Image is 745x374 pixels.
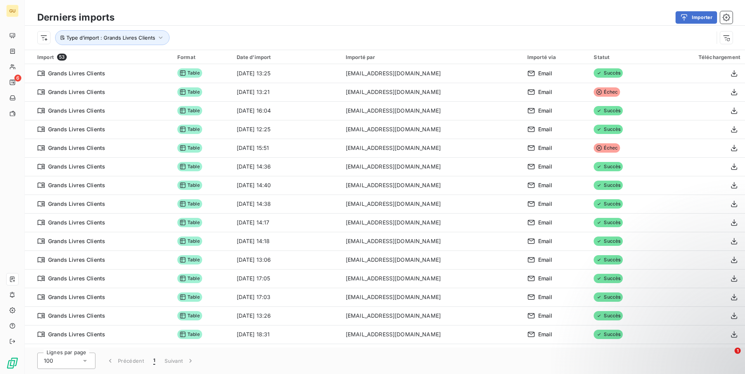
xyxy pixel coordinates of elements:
span: Table [177,125,202,134]
span: Grands Livres Clients [48,181,105,189]
span: Email [538,70,553,77]
span: 1 [153,357,155,365]
td: [DATE] 12:25 [232,120,341,139]
td: [EMAIL_ADDRESS][DOMAIN_NAME] [341,306,523,325]
span: 1 [735,348,741,354]
span: Échec [594,87,620,97]
span: Type d’import : Grands Livres Clients [66,35,155,41]
span: Grands Livres Clients [48,163,105,170]
span: 6 [14,75,21,82]
h3: Derniers imports [37,10,114,24]
td: [DATE] 16:04 [232,101,341,120]
span: Email [538,312,553,320]
span: Grands Livres Clients [48,144,105,152]
span: Succès [594,274,623,283]
span: 53 [57,54,67,61]
button: Précédent [102,353,149,369]
td: [DATE] 13:25 [232,64,341,83]
span: Succès [594,125,623,134]
button: Suivant [160,353,199,369]
td: [DATE] 15:51 [232,139,341,157]
span: Table [177,106,202,115]
td: [DATE] 17:05 [232,269,341,288]
div: Statut [594,54,651,60]
div: Format [177,54,227,60]
td: [EMAIL_ADDRESS][DOMAIN_NAME] [341,250,523,269]
span: Succès [594,199,623,209]
td: [DATE] 13:06 [232,250,341,269]
span: Succès [594,237,623,246]
span: Grands Livres Clients [48,237,105,245]
span: Email [538,219,553,226]
span: Succès [594,162,623,171]
button: Importer [676,11,717,24]
td: [DATE] 14:18 [232,232,341,250]
td: [EMAIL_ADDRESS][DOMAIN_NAME] [341,288,523,306]
span: Table [177,68,202,78]
span: Table [177,311,202,320]
span: Table [177,237,202,246]
span: Email [538,237,553,245]
span: Grands Livres Clients [48,275,105,282]
span: Table [177,143,202,153]
span: Email [538,144,553,152]
span: Échec [594,143,620,153]
td: [DATE] 14:40 [232,176,341,195]
td: [EMAIL_ADDRESS][DOMAIN_NAME] [341,83,523,101]
td: [EMAIL_ADDRESS][DOMAIN_NAME] [341,101,523,120]
span: Grands Livres Clients [48,88,105,96]
td: [EMAIL_ADDRESS][DOMAIN_NAME] [341,232,523,250]
span: Grands Livres Clients [48,256,105,264]
img: Logo LeanPay [6,357,19,369]
td: [EMAIL_ADDRESS][DOMAIN_NAME] [341,325,523,344]
td: [EMAIL_ADDRESS][DOMAIN_NAME] [341,120,523,139]
span: Succès [594,68,623,78]
span: Email [538,88,553,96]
td: [DATE] 17:25 [232,344,341,362]
span: Grands Livres Clients [48,200,105,208]
td: [EMAIL_ADDRESS][DOMAIN_NAME] [341,157,523,176]
td: [DATE] 14:38 [232,195,341,213]
span: Succès [594,181,623,190]
td: [DATE] 13:21 [232,83,341,101]
span: Table [177,330,202,339]
iframe: Intercom notifications message [590,299,745,353]
td: [EMAIL_ADDRESS][DOMAIN_NAME] [341,344,523,362]
div: Importé par [346,54,518,60]
span: Table [177,199,202,209]
span: Table [177,181,202,190]
span: Grands Livres Clients [48,125,105,133]
span: Table [177,274,202,283]
button: 1 [149,353,160,369]
td: [EMAIL_ADDRESS][DOMAIN_NAME] [341,139,523,157]
td: [DATE] 13:26 [232,306,341,325]
span: Succès [594,255,623,264]
span: Grands Livres Clients [48,107,105,115]
td: [DATE] 14:17 [232,213,341,232]
span: Email [538,200,553,208]
span: Email [538,331,553,338]
span: Table [177,218,202,227]
td: [EMAIL_ADDRESS][DOMAIN_NAME] [341,269,523,288]
td: [EMAIL_ADDRESS][DOMAIN_NAME] [341,64,523,83]
span: 100 [44,357,53,365]
span: Grands Livres Clients [48,293,105,301]
span: Grands Livres Clients [48,70,105,77]
span: Email [538,256,553,264]
span: Email [538,125,553,133]
span: Email [538,275,553,282]
span: Succès [594,106,623,115]
button: Type d’import : Grands Livres Clients [55,30,170,45]
span: Table [177,87,202,97]
div: GU [6,5,19,17]
td: [EMAIL_ADDRESS][DOMAIN_NAME] [341,213,523,232]
span: Grands Livres Clients [48,219,105,226]
td: [DATE] 17:03 [232,288,341,306]
td: [EMAIL_ADDRESS][DOMAIN_NAME] [341,176,523,195]
div: Téléchargement [660,54,740,60]
iframe: Intercom live chat [719,348,737,366]
span: Grands Livres Clients [48,331,105,338]
span: Email [538,293,553,301]
td: [DATE] 14:36 [232,157,341,176]
div: Date d’import [237,54,336,60]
